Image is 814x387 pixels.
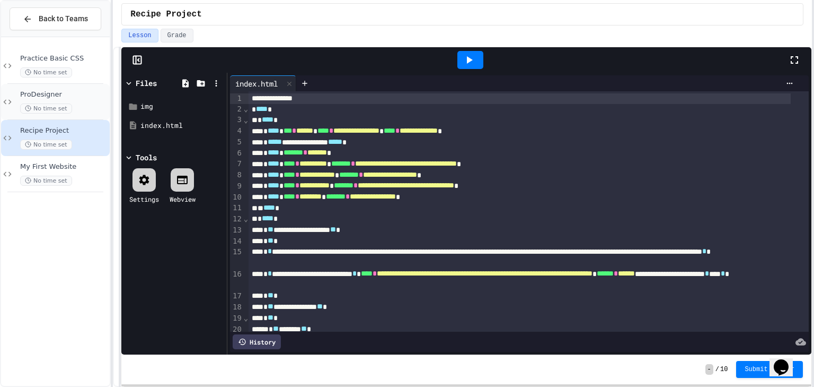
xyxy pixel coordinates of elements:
[230,324,243,336] div: 20
[230,247,243,269] div: 15
[20,162,108,171] span: My First Website
[20,90,108,99] span: ProDesigner
[736,361,803,378] button: Submit Answer
[230,93,243,104] div: 1
[230,236,243,247] div: 14
[715,365,719,374] span: /
[230,214,243,225] div: 12
[39,13,88,24] span: Back to Teams
[230,181,243,192] div: 9
[230,313,243,324] div: 19
[230,159,243,170] div: 7
[769,345,803,376] iframe: chat widget
[20,126,108,135] span: Recipe Project
[230,137,243,148] div: 5
[230,269,243,291] div: 16
[10,7,101,30] button: Back to Teams
[121,29,158,42] button: Lesson
[230,126,243,137] div: 4
[20,104,72,114] span: No time set
[243,214,249,223] span: Fold line
[140,121,223,131] div: index.html
[243,314,249,322] span: Fold line
[170,194,196,204] div: Webview
[230,192,243,203] div: 10
[233,334,281,349] div: History
[230,148,243,159] div: 6
[230,203,243,214] div: 11
[20,176,72,186] span: No time set
[230,75,296,91] div: index.html
[140,101,223,112] div: img
[20,140,72,150] span: No time set
[230,225,243,236] div: 13
[243,116,249,124] span: Fold line
[720,365,728,374] span: 10
[745,365,794,374] span: Submit Answer
[136,78,157,89] div: Files
[230,115,243,126] div: 3
[230,302,243,313] div: 18
[20,67,72,78] span: No time set
[230,78,283,89] div: index.html
[230,291,243,302] div: 17
[161,29,193,42] button: Grade
[20,54,108,63] span: Practice Basic CSS
[136,152,157,163] div: Tools
[129,194,159,204] div: Settings
[230,104,243,115] div: 2
[243,105,249,113] span: Fold line
[705,364,713,375] span: -
[130,8,201,21] span: Recipe Project
[230,170,243,181] div: 8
